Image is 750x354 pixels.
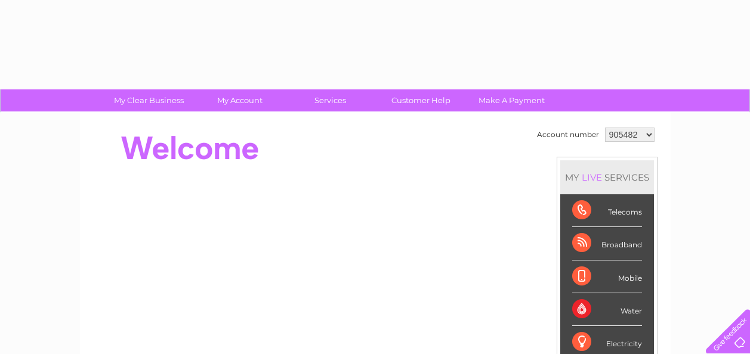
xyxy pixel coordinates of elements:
div: Telecoms [572,194,642,227]
div: LIVE [579,172,604,183]
div: Mobile [572,260,642,293]
div: Water [572,293,642,326]
div: Broadband [572,227,642,260]
a: Services [281,89,379,111]
div: MY SERVICES [560,160,654,194]
a: My Account [190,89,289,111]
td: Account number [534,125,602,145]
a: Make A Payment [462,89,561,111]
a: Customer Help [372,89,470,111]
a: My Clear Business [100,89,198,111]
